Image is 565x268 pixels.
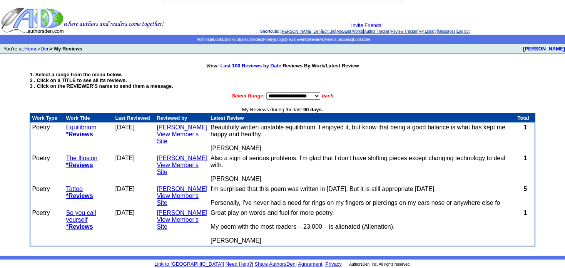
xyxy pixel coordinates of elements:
[154,261,222,267] a: Link to [GEOGRAPHIC_DATA]
[286,37,296,42] a: News
[30,72,173,89] strong: 1. Select a range from the menu below. 2 . Click on a TITLE to see all its reviews. 3 . Click on ...
[115,115,150,121] font: Last Reviewed
[296,261,297,267] font: |
[523,124,527,131] b: 1
[24,46,38,52] a: Home
[157,216,199,230] a: View Member's Site
[222,261,224,267] font: |
[66,124,96,131] a: Equilibrium
[209,153,516,184] td: Also a sign of serious problems. I'm glad that I don't have shifting pieces except changing techn...
[157,193,199,206] a: View Member's Site
[206,63,219,69] i: View:
[157,124,207,131] a: [PERSON_NAME]
[419,29,437,33] a: My Library
[30,122,64,153] td: Poetry
[30,184,64,208] td: Poetry
[66,223,93,230] a: *Reviews
[255,261,296,267] a: Share AuthorsDen
[523,155,527,161] b: 1
[209,122,516,153] td: Beautifully written unstable equilibrium. I enjoyed it, but know that being a good balance is wha...
[114,184,155,208] td: [DATE]
[523,46,565,52] b: [PERSON_NAME]
[66,186,83,192] a: Tattoo
[114,208,155,246] td: [DATE]
[157,131,199,144] a: View Member's Site
[298,261,323,267] a: Agreement
[209,208,516,246] td: Great play on words and fuel for more poetry. My poem with the most readers – 23,000 – is alienat...
[336,29,363,33] a: Add/Edit Works
[282,63,359,69] b: Reviews By Work/Latest Review
[221,63,281,69] a: Last 100 Reviews by Date
[260,29,279,33] span: Shortcuts:
[236,37,248,42] a: Stories
[438,29,456,33] a: Messages
[296,37,308,42] a: Events
[157,162,199,175] a: View Member's Site
[157,115,187,121] font: Reviewed by
[211,115,244,121] font: Latest Review
[206,63,359,69] font: |
[32,115,57,121] font: Work Type
[351,22,383,28] a: Invite Friends!
[325,37,336,42] a: Videos
[249,37,262,42] a: Articles
[157,155,207,161] a: [PERSON_NAME]
[325,261,342,267] a: Privacy
[457,29,470,33] a: Log out
[1,7,164,34] img: header_logo2.gif
[338,37,352,42] a: Success
[30,208,64,246] td: Poetry
[523,45,565,52] a: [PERSON_NAME]
[322,93,333,99] font: back
[211,37,224,42] a: eBooks
[349,262,411,266] font: AuthorsDen, Inc. All rights reserved.
[242,107,302,112] font: My Reviews during the last
[322,29,335,33] a: Edit Bio
[157,186,207,192] a: [PERSON_NAME]
[518,115,529,121] font: Total
[66,193,93,199] a: *Reviews
[66,162,93,168] a: *Reviews
[66,115,90,121] font: Work Title
[209,184,516,208] td: I'm surprised that this poem was written in [DATE]. But it is still appropriate [DATE]. Personall...
[281,29,321,33] a: [PERSON_NAME] Den
[114,153,155,184] td: [DATE]
[66,131,93,137] a: *Reviews
[275,37,285,42] a: Blogs
[252,261,253,267] font: |
[232,93,265,99] font: Select Range:
[364,29,389,33] a: Author Tracker
[297,261,324,267] font: |
[114,122,155,153] td: [DATE]
[50,46,82,52] b: > My Reviews
[523,186,527,192] b: 5
[309,37,324,42] a: Reviews
[3,46,82,52] font: You're at: >
[66,155,97,161] a: The Illusion
[225,37,236,42] a: Books
[303,107,323,112] b: 90 days.
[157,209,207,216] a: [PERSON_NAME]
[391,29,417,33] a: Review Tracker
[165,22,564,34] div: : | | | | | | |
[40,46,50,52] a: Den
[30,153,64,184] td: Poetry
[353,37,370,42] a: Bookstore
[523,209,527,216] b: 1
[263,37,274,42] a: Poetry
[66,209,96,223] a: So you call yourself
[197,37,210,42] a: Authors
[226,261,252,267] a: Need Help?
